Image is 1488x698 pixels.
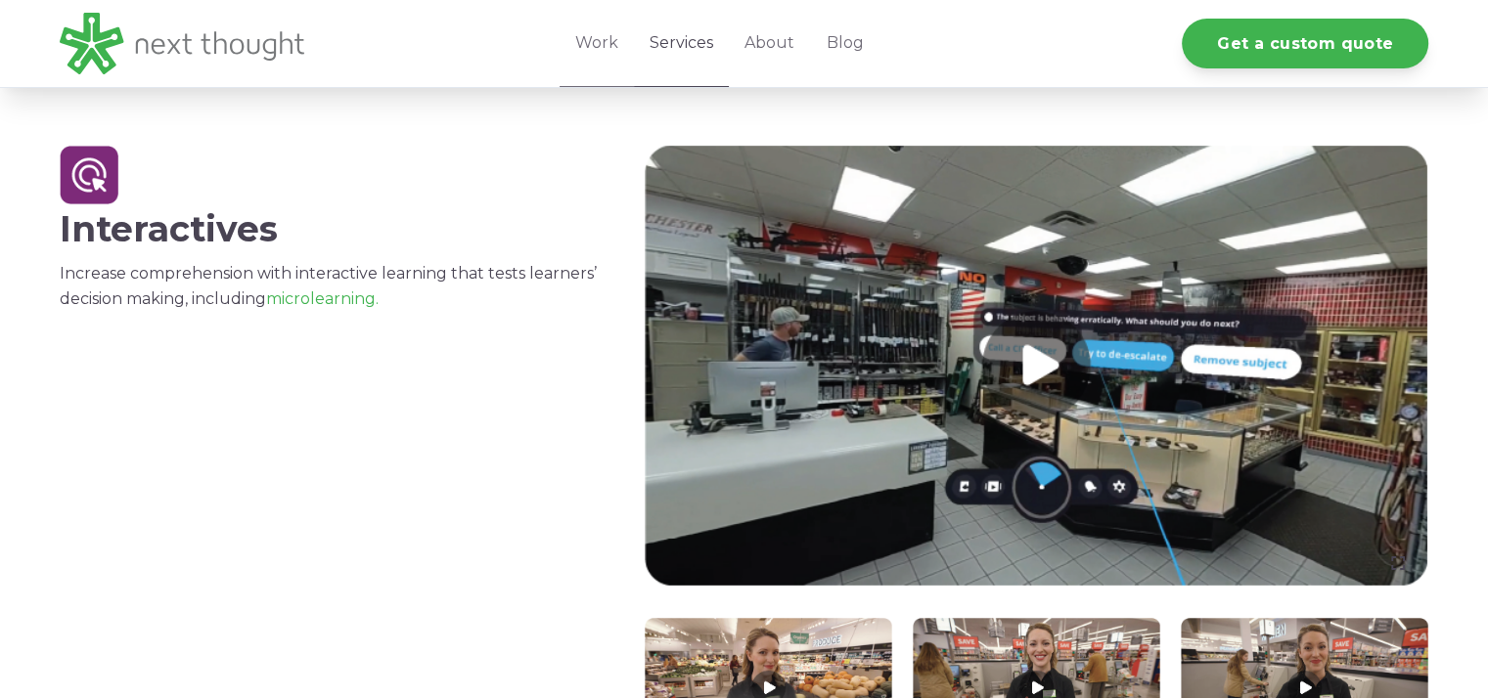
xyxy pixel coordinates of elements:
h2: Interactives [60,209,609,249]
span: Increase comprehension with interactive learning that tests learners’ decision making, including [60,264,597,308]
img: Artboard 5 copy 2 [60,146,118,204]
a: microlearning. [266,289,379,308]
img: LG - NextThought Logo [60,13,304,74]
a: Get a custom quote [1182,19,1428,68]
